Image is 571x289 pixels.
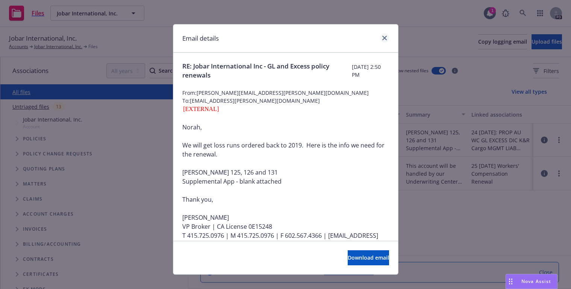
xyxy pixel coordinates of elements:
button: Download email [348,250,389,265]
span: RE: Jobar International Inc - GL and Excess policy renewals [182,62,352,80]
span: Download email [348,254,389,261]
span: [DATE] 2:50 PM [352,63,389,79]
span: To: [EMAIL_ADDRESS][PERSON_NAME][DOMAIN_NAME] [182,97,389,105]
div: [EXTERNAL] [182,105,389,114]
a: close [380,33,389,43]
button: Nova Assist [506,274,557,289]
span: Nova Assist [521,278,551,284]
span: From: [PERSON_NAME][EMAIL_ADDRESS][PERSON_NAME][DOMAIN_NAME] [182,89,389,97]
h1: Email details [182,33,219,43]
div: Drag to move [506,274,515,289]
